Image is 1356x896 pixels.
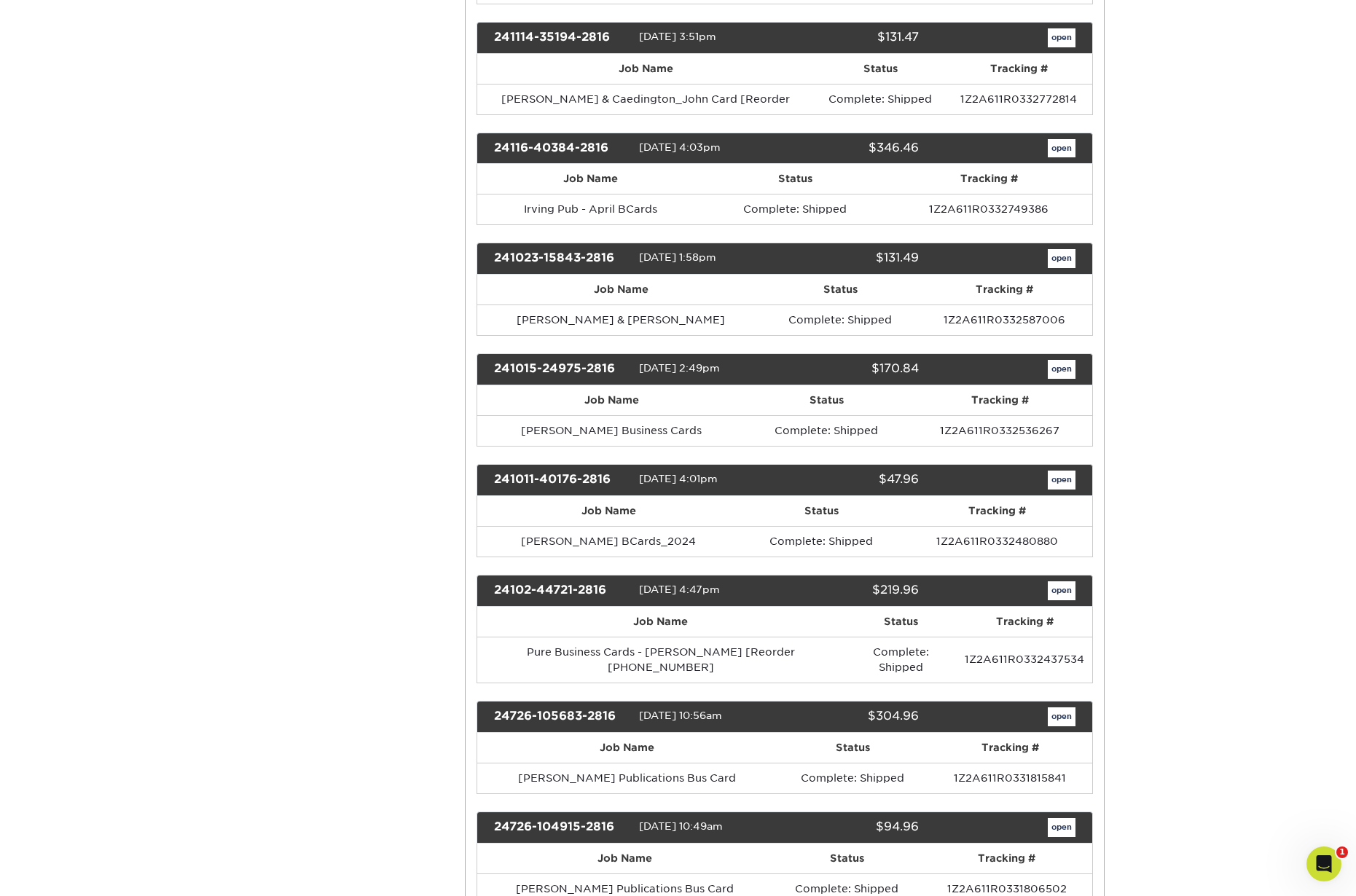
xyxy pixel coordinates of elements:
span: 1 [1336,846,1348,858]
span: [DATE] 2:49pm [639,362,720,374]
div: 241023-15843-2816 [483,249,639,268]
td: 1Z2A611R0332480880 [903,526,1092,557]
td: [PERSON_NAME] BCards_2024 [477,526,740,557]
th: Tracking # [903,496,1092,526]
div: $304.96 [774,707,930,726]
a: open [1048,139,1075,158]
span: [DATE] 10:56am [639,710,722,721]
a: open [1048,28,1075,47]
td: [PERSON_NAME] & [PERSON_NAME] [477,304,764,335]
td: [PERSON_NAME] Publications Bus Card [477,763,777,793]
a: open [1048,360,1075,379]
span: [DATE] 1:58pm [639,252,716,264]
td: Complete: Shipped [745,415,908,446]
iframe: Intercom live chat [1306,846,1341,881]
div: $94.96 [774,818,930,837]
span: [DATE] 10:49am [639,820,723,832]
td: Pure Business Cards - [PERSON_NAME] [Reorder [PHONE_NUMBER] [477,637,844,683]
a: open [1048,471,1075,490]
th: Job Name [477,164,705,194]
th: Job Name [477,275,764,304]
th: Status [844,607,958,637]
td: Complete: Shipped [705,194,886,224]
div: $219.96 [774,581,930,600]
a: open [1048,707,1075,726]
th: Tracking # [946,54,1092,84]
td: 1Z2A611R0332772814 [946,84,1092,114]
th: Tracking # [957,607,1092,637]
a: open [1048,249,1075,268]
td: 1Z2A611R0332749386 [886,194,1092,224]
div: $131.49 [774,249,930,268]
th: Status [740,496,903,526]
th: Job Name [477,54,815,84]
td: Complete: Shipped [844,637,958,683]
th: Status [772,844,922,873]
span: [DATE] 4:47pm [639,583,720,595]
div: $170.84 [774,360,930,379]
td: 1Z2A611R0331815841 [928,763,1092,793]
th: Tracking # [922,844,1092,873]
th: Job Name [477,733,777,763]
th: Job Name [477,385,745,415]
div: 241114-35194-2816 [483,28,639,47]
th: Status [764,275,917,304]
div: 24726-104915-2816 [483,818,639,837]
td: Complete: Shipped [815,84,946,114]
td: [PERSON_NAME] Business Cards [477,415,745,446]
th: Job Name [477,607,844,637]
div: 241015-24975-2816 [483,360,639,379]
div: $47.96 [774,471,930,490]
th: Tracking # [928,733,1092,763]
div: $346.46 [774,139,930,158]
div: $131.47 [774,28,930,47]
div: 24116-40384-2816 [483,139,639,158]
td: Complete: Shipped [740,526,903,557]
a: open [1048,818,1075,837]
div: 24102-44721-2816 [483,581,639,600]
td: 1Z2A611R0332536267 [908,415,1092,446]
td: Complete: Shipped [777,763,929,793]
th: Status [815,54,946,84]
span: [DATE] 4:03pm [639,141,721,153]
span: [DATE] 3:51pm [639,31,716,42]
span: [DATE] 4:01pm [639,473,718,484]
th: Status [705,164,886,194]
th: Tracking # [886,164,1092,194]
td: Irving Pub - April BCards [477,194,705,224]
td: [PERSON_NAME] & Caedington_John Card [Reorder [477,84,815,114]
th: Status [777,733,929,763]
div: 241011-40176-2816 [483,471,639,490]
div: 24726-105683-2816 [483,707,639,726]
td: Complete: Shipped [764,304,917,335]
td: 1Z2A611R0332437534 [957,637,1092,683]
a: open [1048,581,1075,600]
th: Job Name [477,496,740,526]
td: 1Z2A611R0332587006 [917,304,1092,335]
th: Tracking # [917,275,1092,304]
th: Tracking # [908,385,1092,415]
th: Status [745,385,908,415]
th: Job Name [477,844,772,873]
